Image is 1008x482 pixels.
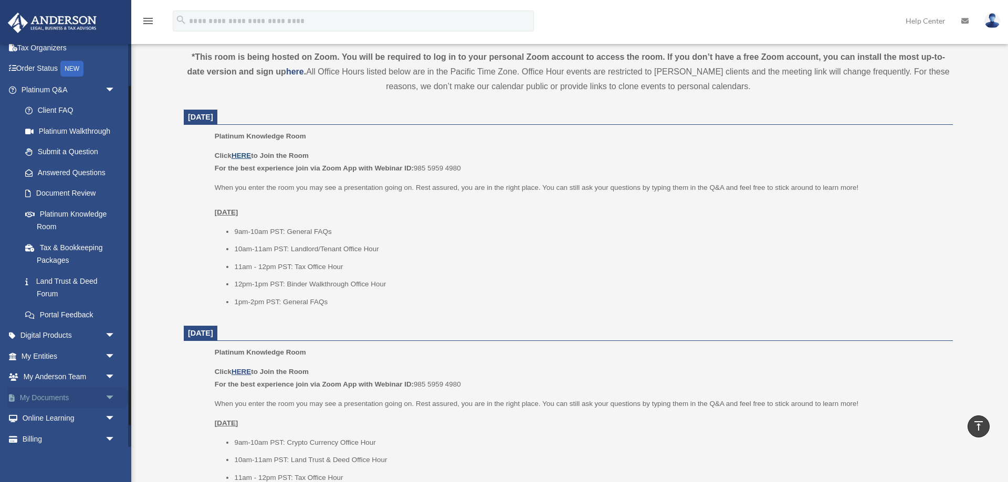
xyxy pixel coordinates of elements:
strong: . [304,67,306,76]
li: 1pm-2pm PST: General FAQs [234,296,946,308]
li: 9am-10am PST: Crypto Currency Office Hour [234,436,946,449]
li: 10am-11am PST: Landlord/Tenant Office Hour [234,243,946,255]
a: Submit a Question [15,142,131,163]
a: Billingarrow_drop_down [7,429,131,449]
p: When you enter the room you may see a presentation going on. Rest assured, you are in the right p... [215,398,946,410]
a: Platinum Knowledge Room [15,203,126,237]
a: Client FAQ [15,100,131,121]
p: 985 5959 4980 [215,149,946,174]
a: Document Review [15,183,131,204]
a: here [286,67,304,76]
span: arrow_drop_down [105,346,126,367]
i: menu [142,15,154,27]
li: 9am-10am PST: General FAQs [234,226,946,238]
span: arrow_drop_down [105,367,126,388]
u: [DATE] [215,419,238,427]
a: menu [142,18,154,27]
a: Platinum Walkthrough [15,121,131,142]
u: [DATE] [215,208,238,216]
li: 11am - 12pm PST: Tax Office Hour [234,261,946,273]
b: For the best experience join via Zoom App with Webinar ID: [215,380,414,388]
span: arrow_drop_down [105,387,126,409]
div: All Office Hours listed below are in the Pacific Time Zone. Office Hour events are restricted to ... [184,50,953,94]
li: 10am-11am PST: Land Trust & Deed Office Hour [234,454,946,466]
div: NEW [60,61,83,77]
a: Order StatusNEW [7,58,131,80]
span: arrow_drop_down [105,429,126,450]
a: vertical_align_top [968,415,990,437]
i: search [175,14,187,26]
a: My Entitiesarrow_drop_down [7,346,131,367]
span: arrow_drop_down [105,79,126,101]
b: Click to Join the Room [215,368,309,376]
a: Online Learningarrow_drop_down [7,408,131,429]
strong: *This room is being hosted on Zoom. You will be required to log in to your personal Zoom account ... [187,52,945,76]
a: Portal Feedback [15,304,131,325]
span: Platinum Knowledge Room [215,132,306,140]
b: For the best experience join via Zoom App with Webinar ID: [215,164,414,172]
img: User Pic [984,13,1000,28]
a: HERE [232,152,251,159]
a: Digital Productsarrow_drop_down [7,325,131,346]
span: arrow_drop_down [105,325,126,347]
span: [DATE] [188,113,213,121]
li: 12pm-1pm PST: Binder Walkthrough Office Hour [234,278,946,291]
a: Land Trust & Deed Forum [15,271,131,304]
p: When you enter the room you may see a presentation going on. Rest assured, you are in the right p... [215,181,946,219]
p: 985 5959 4980 [215,366,946,390]
a: Answered Questions [15,162,131,183]
a: Tax & Bookkeeping Packages [15,237,131,271]
img: Anderson Advisors Platinum Portal [5,13,100,33]
span: [DATE] [188,329,213,337]
a: Tax Organizers [7,37,131,58]
span: Platinum Knowledge Room [215,348,306,356]
b: Click to Join the Room [215,152,309,159]
a: Platinum Q&Aarrow_drop_down [7,79,131,100]
i: vertical_align_top [972,420,985,432]
span: arrow_drop_down [105,408,126,430]
a: HERE [232,368,251,376]
a: My Documentsarrow_drop_down [7,387,131,408]
a: My Anderson Teamarrow_drop_down [7,367,131,388]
